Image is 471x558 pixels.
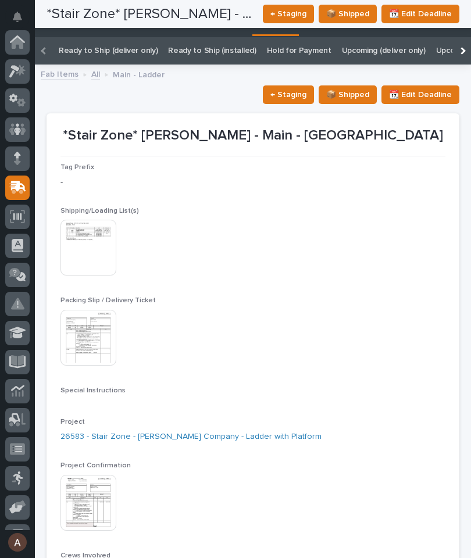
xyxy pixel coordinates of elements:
p: Main - Ladder [113,67,165,80]
span: 📆 Edit Deadline [389,88,452,102]
span: Project [60,419,85,425]
div: Notifications [15,12,30,30]
button: users-avatar [5,530,30,555]
span: Tag Prefix [60,164,94,171]
a: 26583 - Stair Zone - [PERSON_NAME] Company - Ladder with Platform [60,431,322,443]
button: 📆 Edit Deadline [381,85,459,104]
p: - [60,176,445,188]
a: Fab Items [41,67,78,80]
a: Hold for Payment [267,37,331,65]
a: Ready to Ship (deliver only) [59,37,158,65]
p: *Stair Zone* [PERSON_NAME] - Main - [GEOGRAPHIC_DATA] [60,127,445,144]
span: 📦 Shipped [326,88,369,102]
button: Notifications [5,5,30,29]
span: Packing Slip / Delivery Ticket [60,297,156,304]
span: Project Confirmation [60,462,131,469]
button: 📦 Shipped [319,85,377,104]
a: All [91,67,100,80]
span: ← Staging [270,88,306,102]
a: Ready to Ship (installed) [168,37,256,65]
a: Upcoming (deliver only) [342,37,426,65]
span: Special Instructions [60,387,126,394]
button: ← Staging [263,85,314,104]
span: Shipping/Loading List(s) [60,208,139,214]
